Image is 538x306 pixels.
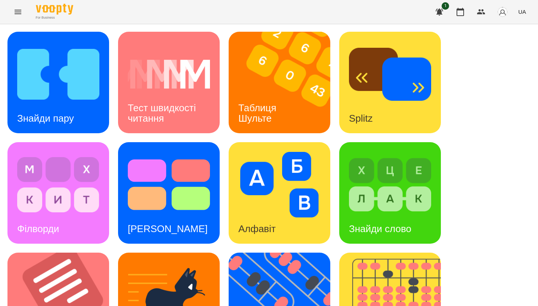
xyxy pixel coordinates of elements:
[349,152,431,218] img: Знайди слово
[339,142,441,244] a: Знайди словоЗнайди слово
[229,142,330,244] a: АлфавітАлфавіт
[36,15,73,20] span: For Business
[128,41,210,107] img: Тест швидкості читання
[17,41,99,107] img: Знайди пару
[118,142,220,244] a: Тест Струпа[PERSON_NAME]
[349,41,431,107] img: Splitz
[128,223,208,234] h3: [PERSON_NAME]
[349,113,373,124] h3: Splitz
[7,142,109,244] a: ФілвордиФілворди
[497,7,508,17] img: avatar_s.png
[238,102,279,124] h3: Таблиця Шульте
[17,152,99,218] img: Філворди
[17,223,59,234] h3: Філворди
[9,3,27,21] button: Menu
[17,113,74,124] h3: Знайди пару
[36,4,73,15] img: Voopty Logo
[349,223,411,234] h3: Знайди слово
[7,32,109,133] a: Знайди паруЗнайди пару
[128,152,210,218] img: Тест Струпа
[238,152,321,218] img: Алфавіт
[229,32,340,133] img: Таблиця Шульте
[515,5,529,19] button: UA
[518,8,526,16] span: UA
[128,102,198,124] h3: Тест швидкості читання
[229,32,330,133] a: Таблиця ШультеТаблиця Шульте
[339,32,441,133] a: SplitzSplitz
[238,223,276,234] h3: Алфавіт
[118,32,220,133] a: Тест швидкості читанняТест швидкості читання
[442,2,449,10] span: 1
